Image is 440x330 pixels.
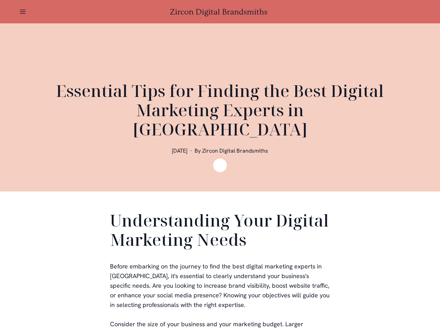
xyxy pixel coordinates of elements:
h2: Understanding Your Digital Marketing Needs [110,211,330,252]
h1: Essential Tips for Finding the Best Digital Marketing Experts in [GEOGRAPHIC_DATA] [55,81,385,139]
img: Zircon Digital Brandsmiths [213,158,227,172]
span: [DATE] [172,147,187,154]
span: By Zircon Digital Brandsmiths [195,147,268,154]
a: Zircon Digital Brandsmiths [170,7,270,16]
span: · [190,147,192,154]
p: Before embarking on the journey to find the best digital marketing experts in [GEOGRAPHIC_DATA], ... [110,262,330,310]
